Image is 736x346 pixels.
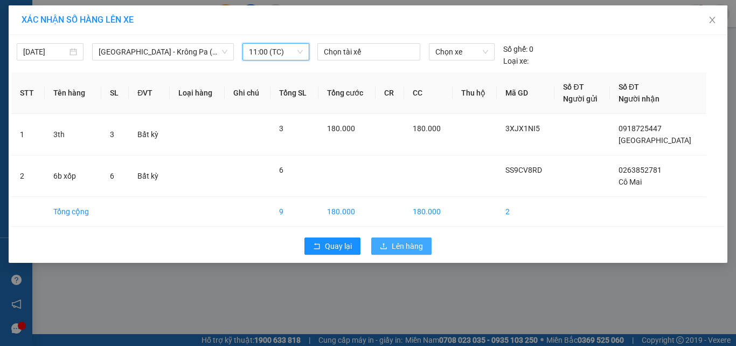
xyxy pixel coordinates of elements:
th: Thu hộ [453,72,497,114]
span: Quay lại [325,240,352,252]
span: 180.000 [413,124,441,133]
div: 0 [503,43,533,55]
td: 1 [11,114,45,155]
th: SL [101,72,129,114]
th: Mã GD [497,72,554,114]
span: Số ĐT [619,83,639,91]
th: ĐVT [129,72,170,114]
td: 6b xốp [45,155,101,197]
input: 15/10/2025 [23,46,67,58]
td: 9 [270,197,318,227]
td: 2 [11,155,45,197]
span: Người nhận [619,94,659,103]
td: 180.000 [318,197,376,227]
th: Loại hàng [170,72,225,114]
span: Số ĐT [563,83,584,91]
span: SS9CV8RD [505,166,542,174]
td: 2 [497,197,554,227]
span: [GEOGRAPHIC_DATA] [619,136,691,145]
span: 6 [279,166,283,174]
th: Tổng cước [318,72,376,114]
button: Close [697,5,727,36]
button: rollbackQuay lại [304,238,360,255]
span: XÁC NHẬN SỐ HÀNG LÊN XE [22,15,134,25]
span: rollback [313,242,321,251]
th: CC [404,72,453,114]
button: uploadLên hàng [371,238,432,255]
span: Loại xe: [503,55,529,67]
span: 0918725447 [619,124,662,133]
span: 3 [110,130,114,139]
td: Bất kỳ [129,155,170,197]
td: Tổng cộng [45,197,101,227]
span: 3 [279,124,283,133]
th: CR [376,72,404,114]
span: 6 [110,172,114,180]
td: 180.000 [404,197,453,227]
span: Lên hàng [392,240,423,252]
span: Sài Gòn - Krông Pa (Uar) [99,44,227,60]
span: Cô Mai [619,178,642,186]
span: down [221,49,228,55]
td: 3th [45,114,101,155]
span: 180.000 [327,124,355,133]
span: 0263852781 [619,166,662,174]
span: Số ghế: [503,43,527,55]
span: Người gửi [563,94,598,103]
th: Ghi chú [225,72,271,114]
span: Chọn xe [435,44,488,60]
span: upload [380,242,387,251]
span: 11:00 (TC) [249,44,303,60]
th: Tên hàng [45,72,101,114]
td: Bất kỳ [129,114,170,155]
span: close [708,16,717,24]
th: Tổng SL [270,72,318,114]
span: 3XJX1NI5 [505,124,540,133]
th: STT [11,72,45,114]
